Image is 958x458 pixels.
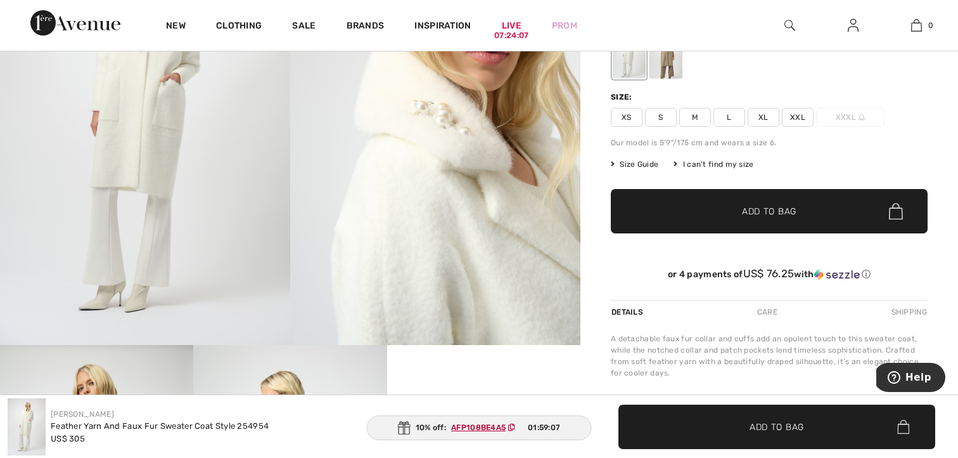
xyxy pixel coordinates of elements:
[611,91,635,103] div: Size:
[750,420,804,433] span: Add to Bag
[611,137,928,148] div: Our model is 5'9"/175 cm and wears a size 6.
[613,31,646,79] div: Winter White
[713,108,745,127] span: L
[848,18,859,33] img: My Info
[742,205,796,218] span: Add to Bag
[618,405,935,449] button: Add to Bag
[889,203,903,219] img: Bag.svg
[611,189,928,233] button: Add to Bag
[885,18,947,33] a: 0
[782,108,814,127] span: XXL
[347,20,385,34] a: Brands
[398,421,411,435] img: Gift.svg
[216,20,262,34] a: Clothing
[816,108,885,127] span: XXXL
[611,108,642,127] span: XS
[888,301,928,324] div: Shipping
[552,19,577,32] a: Prom
[911,18,922,33] img: My Bag
[679,108,711,127] span: M
[611,159,658,170] span: Size Guide
[166,20,186,34] a: New
[876,363,945,395] iframe: Opens a widget where you can find more information
[611,333,928,379] div: A detachable faux fur collar and cuffs add an opulent touch to this sweater coat, while the notch...
[743,267,795,280] span: US$ 76.25
[859,114,865,121] img: ring-m.svg
[51,410,114,419] a: [PERSON_NAME]
[528,422,560,433] span: 01:59:07
[897,420,909,434] img: Bag.svg
[494,30,528,42] div: 07:24:07
[618,394,928,405] li: 67% Nylon, 33% Polyester
[645,108,677,127] span: S
[838,18,869,34] a: Sign In
[51,434,85,443] span: US$ 305
[814,269,860,280] img: Sezzle
[611,268,928,280] div: or 4 payments of with
[8,398,46,455] img: Feather Yarn and Faux Fur Sweater Coat Style 254954
[746,301,788,324] div: Care
[367,415,592,440] div: 10% off:
[784,18,795,33] img: search the website
[748,108,779,127] span: XL
[451,423,506,432] ins: AFP108BE4A5
[674,159,753,170] div: I can't find my size
[51,420,269,433] div: Feather Yarn And Faux Fur Sweater Coat Style 254954
[292,20,316,34] a: Sale
[502,19,521,32] a: Live07:24:07
[387,345,580,442] video: Your browser does not support the video tag.
[611,268,928,285] div: or 4 payments ofUS$ 76.25withSezzle Click to learn more about Sezzle
[611,301,646,324] div: Details
[649,31,682,79] div: Fawn
[30,10,120,36] img: 1ère Avenue
[928,20,933,31] span: 0
[414,20,471,34] span: Inspiration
